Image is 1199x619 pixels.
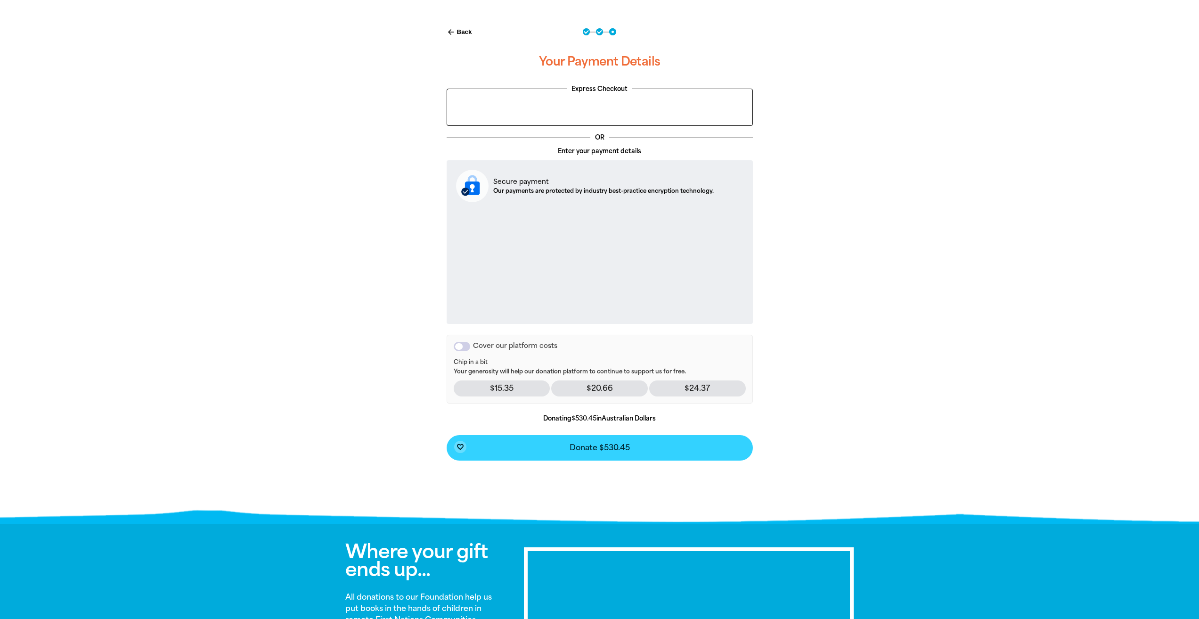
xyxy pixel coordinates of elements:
button: Navigate to step 2 of 3 to enter your details [596,28,603,35]
i: arrow_back [447,28,455,36]
p: $20.66 [551,380,648,396]
p: $24.37 [649,380,746,396]
p: Our payments are protected by industry best-practice encryption technology. [493,187,714,195]
iframe: Secure payment input frame [454,210,745,316]
h3: Your Payment Details [447,47,753,77]
legend: Express Checkout [567,84,632,94]
p: OR [590,133,609,142]
button: Cover our platform costs [454,342,470,351]
span: Where your gift ends up... [345,540,488,581]
iframe: PayPal-paypal [452,94,748,120]
button: Back [443,24,476,40]
span: Chip in a bit [454,359,746,366]
p: Secure payment [493,177,714,187]
p: $15.35 [454,380,550,396]
b: $530.45 [571,415,596,422]
i: favorite_border [457,443,464,451]
span: Donate $530.45 [570,444,630,452]
p: Your generosity will help our donation platform to continue to support us for free. [454,359,746,376]
button: Navigate to step 1 of 3 to enter your donation amount [583,28,590,35]
button: favorite_borderDonate $530.45 [447,435,753,461]
p: Enter your payment details [447,147,753,156]
p: Donating in Australian Dollars [447,414,753,423]
button: Navigate to step 3 of 3 to enter your payment details [609,28,616,35]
